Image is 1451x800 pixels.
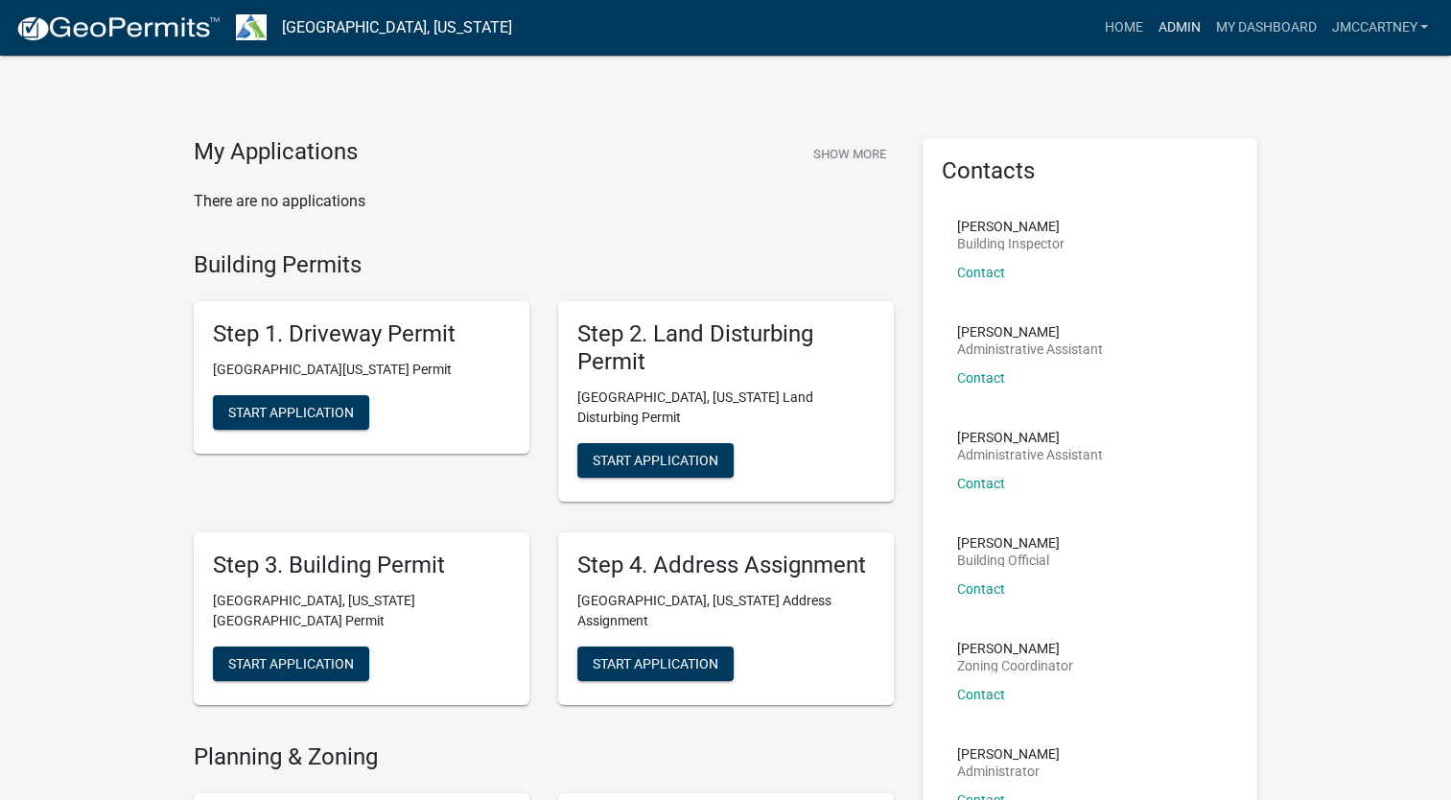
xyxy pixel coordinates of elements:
h4: Planning & Zoning [194,743,894,771]
a: Contact [957,687,1005,702]
h5: Step 2. Land Disturbing Permit [577,320,875,376]
h4: My Applications [194,138,358,167]
p: [GEOGRAPHIC_DATA], [US_STATE] Land Disturbing Permit [577,388,875,428]
span: Start Application [228,655,354,671]
p: [PERSON_NAME] [957,642,1073,655]
span: Start Application [593,655,718,671]
p: [PERSON_NAME] [957,431,1103,444]
a: jmccartney [1323,10,1436,46]
p: Building Inspector [957,237,1065,250]
a: My Dashboard [1207,10,1323,46]
p: [PERSON_NAME] [957,536,1060,550]
a: [GEOGRAPHIC_DATA], [US_STATE] [282,12,512,44]
a: Contact [957,370,1005,386]
a: Contact [957,581,1005,597]
button: Start Application [213,395,369,430]
span: Start Application [228,405,354,420]
a: Contact [957,476,1005,491]
p: [PERSON_NAME] [957,325,1103,339]
p: Administrative Assistant [957,448,1103,461]
p: [GEOGRAPHIC_DATA][US_STATE] Permit [213,360,510,380]
h5: Step 4. Address Assignment [577,552,875,579]
p: Administrator [957,765,1060,778]
p: Zoning Coordinator [957,659,1073,672]
span: Start Application [593,452,718,467]
h5: Step 3. Building Permit [213,552,510,579]
p: Building Official [957,553,1060,567]
p: Administrative Assistant [957,342,1103,356]
h4: Building Permits [194,251,894,279]
p: [GEOGRAPHIC_DATA], [US_STATE][GEOGRAPHIC_DATA] Permit [213,591,510,631]
h5: Step 1. Driveway Permit [213,320,510,348]
h5: Contacts [942,157,1239,185]
p: There are no applications [194,190,894,213]
a: Contact [957,265,1005,280]
a: Home [1096,10,1150,46]
img: Troup County, Georgia [236,14,267,40]
p: [GEOGRAPHIC_DATA], [US_STATE] Address Assignment [577,591,875,631]
button: Start Application [213,647,369,681]
p: [PERSON_NAME] [957,747,1060,761]
button: Start Application [577,443,734,478]
button: Start Application [577,647,734,681]
p: [PERSON_NAME] [957,220,1065,233]
button: Show More [806,138,894,170]
a: Admin [1150,10,1207,46]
